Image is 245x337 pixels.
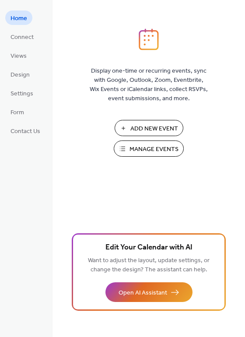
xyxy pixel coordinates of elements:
span: Contact Us [10,127,40,136]
a: Connect [5,29,39,44]
a: Views [5,48,32,63]
button: Open AI Assistant [105,282,192,302]
span: Settings [10,89,33,98]
span: Manage Events [129,145,178,154]
span: Want to adjust the layout, update settings, or change the design? The assistant can help. [88,255,210,276]
span: Add New Event [130,124,178,133]
span: Edit Your Calendar with AI [105,242,192,254]
span: Open AI Assistant [119,288,167,298]
a: Form [5,105,29,119]
button: Manage Events [114,140,184,157]
span: Views [10,52,27,61]
a: Settings [5,86,38,100]
span: Display one-time or recurring events, sync with Google, Outlook, Zoom, Eventbrite, Wix Events or ... [90,67,208,103]
a: Contact Us [5,123,45,138]
span: Home [10,14,27,23]
span: Form [10,108,24,117]
button: Add New Event [115,120,183,136]
a: Design [5,67,35,81]
span: Connect [10,33,34,42]
img: logo_icon.svg [139,28,159,50]
span: Design [10,70,30,80]
a: Home [5,11,32,25]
